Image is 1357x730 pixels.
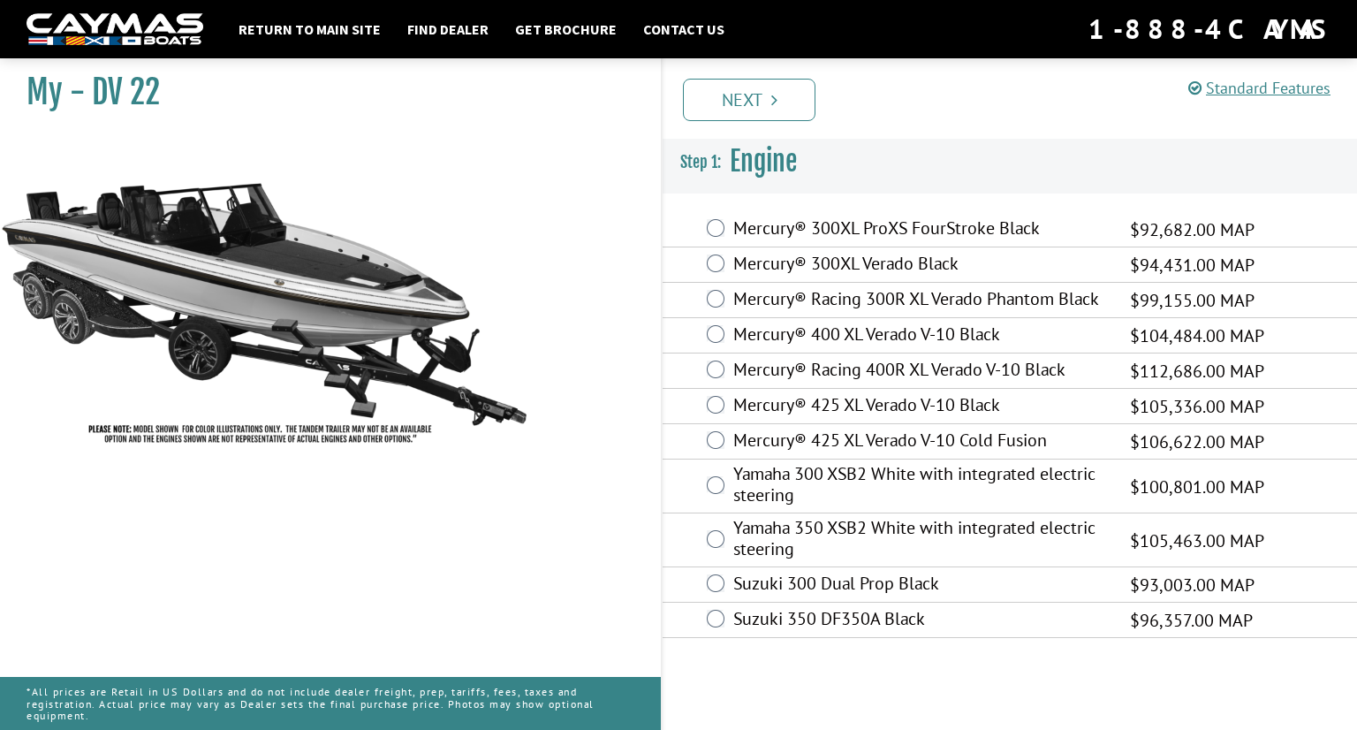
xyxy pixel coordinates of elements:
[1130,358,1264,384] span: $112,686.00 MAP
[733,463,1108,510] label: Yamaha 300 XSB2 White with integrated electric steering
[1130,429,1264,455] span: $106,622.00 MAP
[634,18,733,41] a: Contact Us
[398,18,497,41] a: Find Dealer
[733,517,1108,564] label: Yamaha 350 XSB2 White with integrated electric steering
[1130,528,1264,554] span: $105,463.00 MAP
[678,76,1357,121] ul: Pagination
[733,573,1108,598] label: Suzuki 300 Dual Prop Black
[27,677,634,730] p: *All prices are Retail in US Dollars and do not include dealer freight, prep, tariffs, fees, taxe...
[733,253,1108,278] label: Mercury® 300XL Verado Black
[27,13,203,46] img: white-logo-c9c8dbefe5ff5ceceb0f0178aa75bf4bb51f6bca0971e226c86eb53dfe498488.png
[733,394,1108,420] label: Mercury® 425 XL Verado V-10 Black
[683,79,815,121] a: Next
[1130,474,1264,500] span: $100,801.00 MAP
[230,18,390,41] a: Return to main site
[733,359,1108,384] label: Mercury® Racing 400R XL Verado V-10 Black
[1188,78,1330,98] a: Standard Features
[733,430,1108,455] label: Mercury® 425 XL Verado V-10 Cold Fusion
[1130,393,1264,420] span: $105,336.00 MAP
[733,288,1108,314] label: Mercury® Racing 300R XL Verado Phantom Black
[663,129,1357,194] h3: Engine
[1130,287,1255,314] span: $99,155.00 MAP
[1130,572,1255,598] span: $93,003.00 MAP
[27,72,617,112] h1: My - DV 22
[1130,607,1253,634] span: $96,357.00 MAP
[1130,323,1264,349] span: $104,484.00 MAP
[733,608,1108,634] label: Suzuki 350 DF350A Black
[733,217,1108,243] label: Mercury® 300XL ProXS FourStroke Black
[1130,217,1255,243] span: $92,682.00 MAP
[1088,10,1330,49] div: 1-888-4CAYMAS
[1130,252,1255,278] span: $94,431.00 MAP
[506,18,625,41] a: Get Brochure
[733,323,1108,349] label: Mercury® 400 XL Verado V-10 Black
